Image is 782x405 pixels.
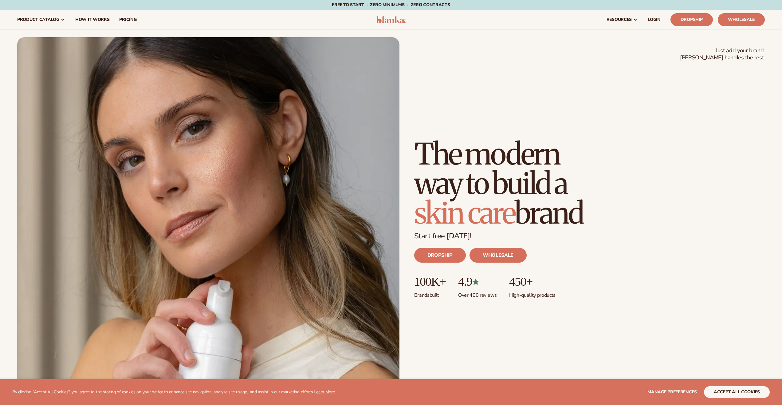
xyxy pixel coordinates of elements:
a: Wholesale [718,13,765,26]
h1: The modern way to build a brand [414,139,611,228]
a: Dropship [670,13,713,26]
a: How It Works [70,10,115,30]
a: WHOLESALE [470,248,527,263]
p: 450+ [509,275,556,288]
p: Over 400 reviews [458,288,497,299]
p: 100K+ [414,275,446,288]
span: Just add your brand. [PERSON_NAME] handles the rest. [680,47,765,62]
p: By clicking "Accept All Cookies", you agree to the storing of cookies on your device to enhance s... [12,390,335,395]
a: LOGIN [643,10,666,30]
p: Brands built [414,288,446,299]
span: How It Works [75,17,110,22]
span: product catalog [17,17,59,22]
span: resources [607,17,632,22]
p: 4.9 [458,275,497,288]
a: product catalog [12,10,70,30]
span: LOGIN [648,17,661,22]
span: Manage preferences [647,389,697,395]
span: pricing [119,17,136,22]
a: DROPSHIP [414,248,466,263]
span: skin care [414,195,515,232]
p: Start free [DATE]! [414,232,765,240]
a: resources [602,10,643,30]
p: High-quality products [509,288,556,299]
span: Free to start · ZERO minimums · ZERO contracts [332,2,450,8]
button: accept all cookies [704,386,770,398]
img: logo [376,16,406,23]
a: pricing [114,10,141,30]
a: Learn More [314,389,335,395]
button: Manage preferences [647,386,697,398]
